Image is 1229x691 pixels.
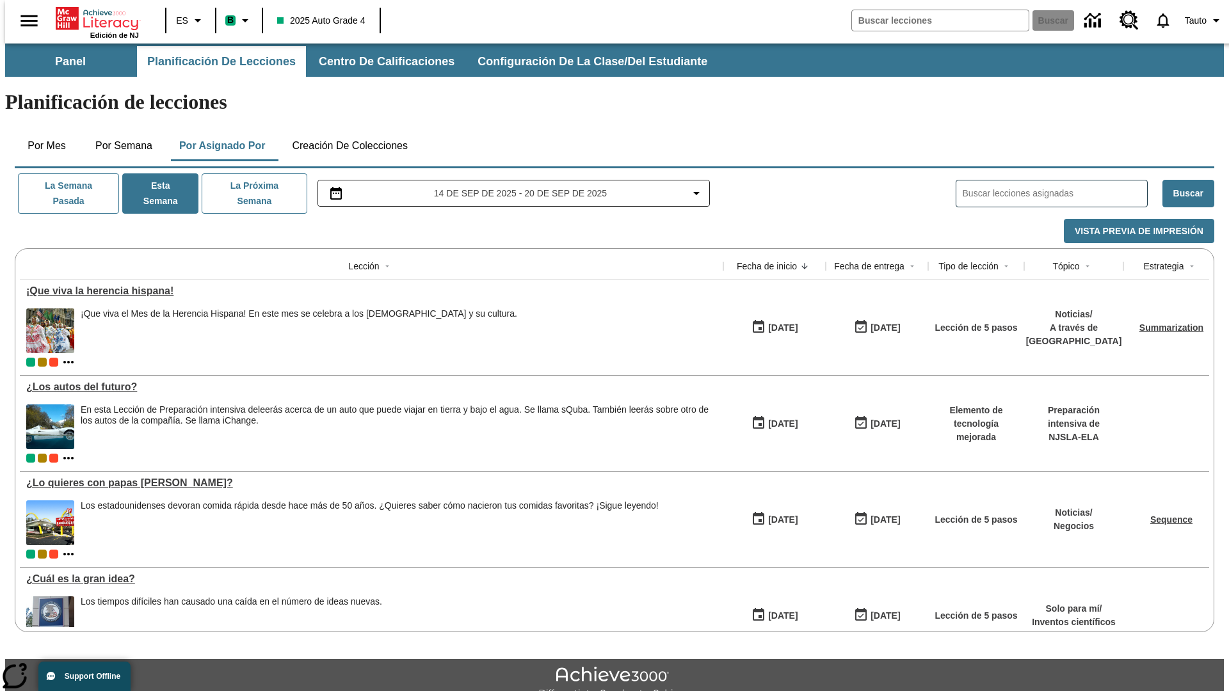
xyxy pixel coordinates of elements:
button: Lenguaje: ES, Selecciona un idioma [170,9,211,32]
button: Esta semana [122,173,198,214]
div: ¡Que viva la herencia hispana! [26,285,717,297]
p: Solo para mí / [1032,602,1116,616]
button: Panel [6,46,134,77]
div: En esta Lección de Preparación intensiva de leerás acerca de un auto que puede viajar en tierra y... [81,404,717,449]
testabrev: leerás acerca de un auto que puede viajar en tierra y bajo el agua. Se llama sQuba. También leerá... [81,404,709,425]
span: 2025 Auto Grade 4 [277,14,365,28]
button: Por asignado por [169,131,276,161]
div: ¡Que viva el Mes de la Herencia Hispana! En este mes se celebra a los hispanoamericanos y su cult... [81,308,517,353]
div: Tópico [1052,260,1079,273]
div: OL 2025 Auto Grade 5 [38,358,47,367]
button: Vista previa de impresión [1064,219,1214,244]
button: Sort [1080,258,1095,274]
p: Elemento de tecnología mejorada [935,404,1018,444]
a: Summarization [1139,322,1203,333]
div: Fecha de entrega [834,260,904,273]
input: Buscar campo [852,10,1029,31]
a: ¿Los autos del futuro? , Lecciones [26,381,717,393]
button: Perfil/Configuración [1180,9,1229,32]
div: Los estadounidenses devoran comida rápida desde hace más de 50 años. ¿Quieres saber cómo nacieron... [81,500,659,511]
div: [DATE] [871,416,900,432]
div: Portada [56,4,139,39]
a: ¡Que viva la herencia hispana!, Lecciones [26,285,717,297]
button: 04/07/25: Primer día en que estuvo disponible la lección [747,603,802,628]
button: La semana pasada [18,173,119,214]
div: Clase actual [26,550,35,559]
button: Sort [1184,258,1200,274]
button: 07/14/25: Primer día en que estuvo disponible la lección [747,507,802,532]
span: Planificación de lecciones [147,54,296,69]
div: [DATE] [871,608,900,624]
div: Test 1 [49,358,58,367]
button: Sort [904,258,920,274]
div: OL 2025 Auto Grade 5 [38,550,47,559]
input: Buscar lecciones asignadas [963,184,1147,203]
p: Negocios [1054,520,1094,533]
button: Planificación de lecciones [137,46,306,77]
span: Tauto [1185,14,1207,28]
button: Mostrar más clases [61,450,76,466]
p: Noticias / [1026,308,1122,321]
div: ¿Los autos del futuro? [26,381,717,393]
button: Por semana [85,131,163,161]
div: Fecha de inicio [737,260,797,273]
button: Boost El color de la clase es verde menta. Cambiar el color de la clase. [220,9,258,32]
div: En esta Lección de Preparación intensiva de [81,404,717,426]
div: [DATE] [871,320,900,336]
button: Creación de colecciones [282,131,418,161]
span: Centro de calificaciones [319,54,454,69]
button: Sort [797,258,812,274]
button: Abrir el menú lateral [10,2,48,40]
button: Sort [999,258,1014,274]
span: Configuración de la clase/del estudiante [478,54,707,69]
div: Clase actual [26,454,35,463]
div: ¿Lo quieres con papas fritas? [26,477,717,489]
a: Centro de recursos, Se abrirá en una pestaña nueva. [1112,3,1146,38]
button: Centro de calificaciones [309,46,465,77]
button: La próxima semana [202,173,307,214]
a: ¿Cuál es la gran idea?, Lecciones [26,573,717,585]
span: B [227,12,234,28]
div: [DATE] [768,416,798,432]
p: Lección de 5 pasos [935,609,1017,623]
h1: Planificación de lecciones [5,90,1224,114]
button: Configuración de la clase/del estudiante [467,46,718,77]
img: Letrero cerca de un edificio dice Oficina de Patentes y Marcas de los Estados Unidos. La economía... [26,596,74,641]
a: Sequence [1150,514,1193,525]
a: Notificaciones [1146,4,1180,37]
div: Test 1 [49,550,58,559]
p: A través de [GEOGRAPHIC_DATA] [1026,321,1122,348]
img: dos filas de mujeres hispanas en un desfile que celebra la cultura hispana. Las mujeres lucen col... [26,308,74,353]
span: Edición de NJ [90,31,139,39]
div: ¡Que viva el Mes de la Herencia Hispana! En este mes se celebra a los [DEMOGRAPHIC_DATA] y su cul... [81,308,517,319]
p: Lección de 5 pasos [935,321,1017,335]
a: Centro de información [1077,3,1112,38]
span: Los estadounidenses devoran comida rápida desde hace más de 50 años. ¿Quieres saber cómo nacieron... [81,500,659,545]
svg: Collapse Date Range Filter [689,186,704,201]
button: 06/30/26: Último día en que podrá accederse la lección [849,411,904,436]
button: Seleccione el intervalo de fechas opción del menú [323,186,705,201]
p: Preparación intensiva de NJSLA-ELA [1031,404,1117,444]
div: Subbarra de navegación [5,44,1224,77]
button: Por mes [15,131,79,161]
span: Clase actual [26,358,35,367]
div: Los tiempos difíciles han causado una caída en el número de ideas nuevas. [81,596,382,641]
span: Support Offline [65,672,120,681]
span: ES [176,14,188,28]
button: 09/15/25: Primer día en que estuvo disponible la lección [747,315,802,340]
span: OL 2025 Auto Grade 5 [38,454,47,463]
div: Estrategia [1143,260,1184,273]
button: 07/20/26: Último día en que podrá accederse la lección [849,507,904,532]
button: Mostrar más clases [61,354,76,370]
div: [DATE] [871,512,900,528]
div: Test 1 [49,454,58,463]
div: [DATE] [768,512,798,528]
